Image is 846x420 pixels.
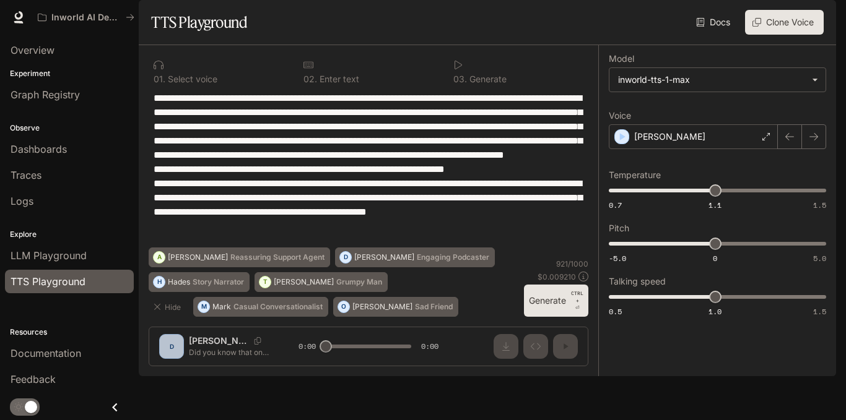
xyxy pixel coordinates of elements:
p: Engaging Podcaster [417,254,489,261]
span: 1.1 [709,200,722,210]
div: inworld-tts-1-max [618,74,806,86]
p: Reassuring Support Agent [230,254,325,261]
button: HHadesStory Narrator [149,272,250,292]
span: 0.5 [609,306,622,317]
p: Story Narrator [193,278,244,286]
button: All workspaces [32,5,140,30]
div: M [198,297,209,317]
p: Model [609,54,634,63]
p: Sad Friend [415,303,453,311]
button: T[PERSON_NAME]Grumpy Man [255,272,388,292]
span: 1.5 [813,306,826,317]
p: [PERSON_NAME] [352,303,412,311]
p: [PERSON_NAME] [274,278,334,286]
span: 5.0 [813,253,826,264]
button: O[PERSON_NAME]Sad Friend [333,297,458,317]
p: Select voice [165,75,217,84]
span: 0.7 [609,200,622,210]
p: Generate [467,75,507,84]
button: D[PERSON_NAME]Engaging Podcaster [335,247,495,267]
p: Enter text [317,75,359,84]
p: Temperature [609,171,661,179]
p: Grumpy Man [336,278,382,286]
div: inworld-tts-1-max [609,68,826,92]
button: Hide [149,297,188,317]
div: A [154,247,165,267]
p: Voice [609,111,631,120]
button: GenerateCTRL +⏎ [524,285,588,317]
p: ⏎ [571,289,583,312]
a: Docs [694,10,735,35]
div: O [338,297,349,317]
p: Mark [212,303,231,311]
p: Hades [168,278,190,286]
span: 1.0 [709,306,722,317]
p: CTRL + [571,289,583,304]
button: Clone Voice [745,10,824,35]
span: -5.0 [609,253,626,264]
div: D [340,247,351,267]
p: [PERSON_NAME] [168,254,228,261]
p: Pitch [609,224,629,233]
p: Inworld AI Demos [51,12,121,23]
div: T [259,272,271,292]
p: Casual Conversationalist [233,303,323,311]
h1: TTS Playground [151,10,247,35]
p: 0 3 . [453,75,467,84]
p: [PERSON_NAME] [354,254,414,261]
button: MMarkCasual Conversationalist [193,297,328,317]
p: 0 2 . [303,75,317,84]
span: 1.5 [813,200,826,210]
div: H [154,272,165,292]
p: 0 1 . [154,75,165,84]
span: 0 [713,253,717,264]
button: A[PERSON_NAME]Reassuring Support Agent [149,247,330,267]
p: Talking speed [609,277,666,286]
p: [PERSON_NAME] [634,131,705,143]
